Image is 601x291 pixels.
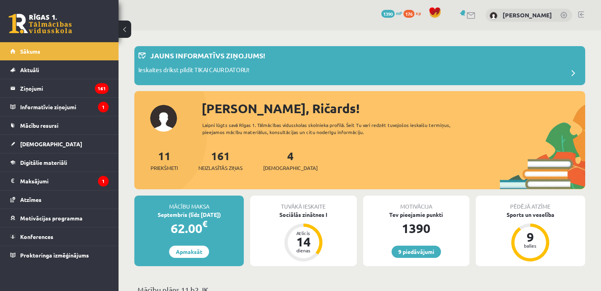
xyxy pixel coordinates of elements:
[98,102,109,112] i: 1
[134,211,244,219] div: Septembris (līdz [DATE])
[202,121,473,136] div: Laipni lūgts savā Rīgas 1. Tālmācības vidusskolas skolnieka profilā. Šeit Tu vari redzēt tuvojošo...
[198,164,243,172] span: Neizlasītās ziņas
[134,196,244,211] div: Mācību maksa
[20,79,109,97] legend: Ziņojumi
[10,190,109,209] a: Atzīmes
[363,196,469,211] div: Motivācija
[20,98,109,116] legend: Informatīvie ziņojumi
[292,231,315,235] div: Atlicis
[503,11,552,19] a: [PERSON_NAME]
[169,246,209,258] a: Apmaksāt
[250,211,356,263] a: Sociālās zinātnes I Atlicis 14 dienas
[20,233,53,240] span: Konferences
[10,79,109,97] a: Ziņojumi161
[392,246,441,258] a: 9 piedāvājumi
[20,140,82,147] span: [DEMOGRAPHIC_DATA]
[476,211,585,263] a: Sports un veselība 9 balles
[151,164,178,172] span: Priekšmeti
[202,99,585,118] div: [PERSON_NAME], Ričards!
[363,211,469,219] div: Tev pieejamie punkti
[416,10,421,16] span: xp
[10,61,109,79] a: Aktuāli
[150,50,265,61] p: Jauns informatīvs ziņojums!
[20,66,39,73] span: Aktuāli
[20,215,83,222] span: Motivācijas programma
[20,172,109,190] legend: Maksājumi
[292,235,315,248] div: 14
[292,248,315,253] div: dienas
[381,10,395,18] span: 1390
[263,149,318,172] a: 4[DEMOGRAPHIC_DATA]
[403,10,425,16] a: 176 xp
[381,10,402,16] a: 1390 mP
[363,219,469,238] div: 1390
[20,159,67,166] span: Digitālie materiāli
[10,135,109,153] a: [DEMOGRAPHIC_DATA]
[20,196,41,203] span: Atzīmes
[10,116,109,134] a: Mācību resursi
[10,172,109,190] a: Maksājumi1
[10,246,109,264] a: Proktoringa izmēģinājums
[20,252,89,259] span: Proktoringa izmēģinājums
[10,153,109,172] a: Digitālie materiāli
[10,209,109,227] a: Motivācijas programma
[198,149,243,172] a: 161Neizlasītās ziņas
[151,149,178,172] a: 11Priekšmeti
[396,10,402,16] span: mP
[134,219,244,238] div: 62.00
[10,98,109,116] a: Informatīvie ziņojumi1
[95,83,109,94] i: 161
[250,211,356,219] div: Sociālās zinātnes I
[138,65,249,76] p: Ieskaites drīkst pildīt TIKAI CAUR DATORU!
[10,42,109,60] a: Sākums
[476,196,585,211] div: Pēdējā atzīme
[490,12,497,20] img: Ričards Millers
[9,14,72,34] a: Rīgas 1. Tālmācības vidusskola
[20,122,58,129] span: Mācību resursi
[10,228,109,246] a: Konferences
[263,164,318,172] span: [DEMOGRAPHIC_DATA]
[250,196,356,211] div: Tuvākā ieskaite
[98,176,109,187] i: 1
[476,211,585,219] div: Sports un veselība
[403,10,414,18] span: 176
[138,50,581,81] a: Jauns informatīvs ziņojums! Ieskaites drīkst pildīt TIKAI CAUR DATORU!
[518,243,542,248] div: balles
[202,218,207,229] span: €
[518,231,542,243] div: 9
[20,48,40,55] span: Sākums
